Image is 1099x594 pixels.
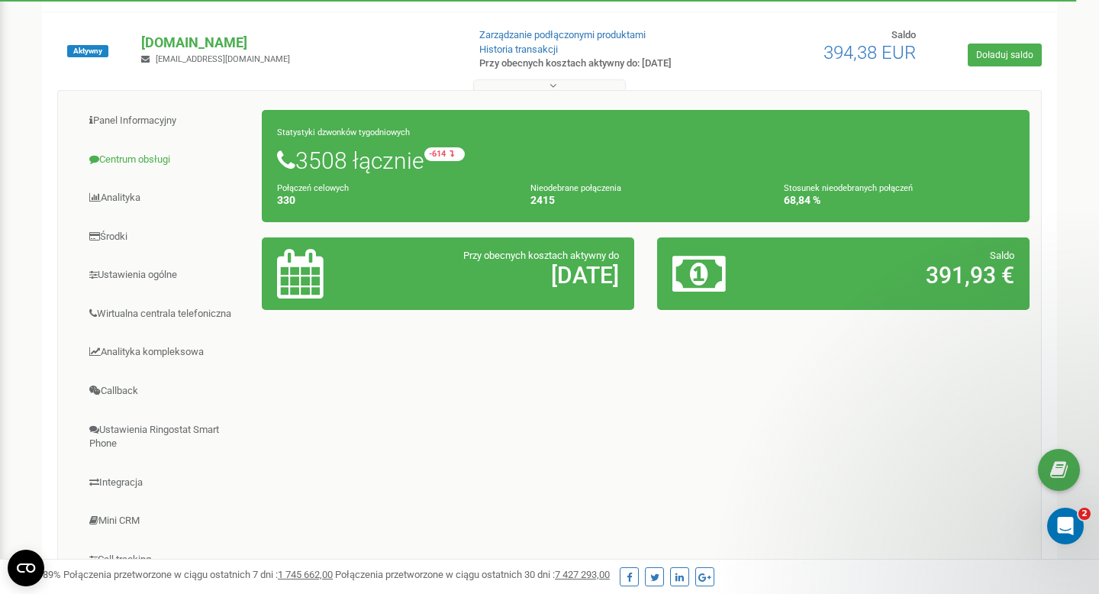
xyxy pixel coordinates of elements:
a: Ustawienia ogólne [69,257,263,294]
u: 1 745 662,00 [278,569,333,580]
span: Saldo [891,29,916,40]
u: 7 427 293,00 [555,569,610,580]
a: Środki [69,218,263,256]
a: Call tracking [69,541,263,579]
span: 394,38 EUR [823,42,916,63]
a: Callback [69,373,263,410]
span: Aktywny [67,45,108,57]
span: Połączenia przetworzone w ciągu ostatnich 7 dni : [63,569,333,580]
a: Mini CRM [69,502,263,540]
iframe: Intercom live chat [1047,508,1084,544]
span: Przy obecnych kosztach aktywny do [463,250,619,261]
a: Analityka [69,179,263,217]
span: [EMAIL_ADDRESS][DOMAIN_NAME] [156,54,290,64]
h2: [DATE] [398,263,619,288]
small: Stosunek nieodebranych połączeń [784,183,913,193]
h4: 68,84 % [784,195,1014,206]
a: Analityka kompleksowa [69,334,263,371]
h4: 2415 [530,195,761,206]
p: Przy obecnych kosztach aktywny do: [DATE] [479,56,708,71]
p: [DOMAIN_NAME] [141,33,454,53]
small: Nieodebrane połączenia [530,183,621,193]
a: Centrum obsługi [69,141,263,179]
h4: 330 [277,195,508,206]
a: Zarządzanie podłączonymi produktami [479,29,646,40]
span: 2 [1078,508,1091,520]
small: Połączeń celowych [277,183,349,193]
a: Historia transakcji [479,44,558,55]
a: Integracja [69,464,263,502]
span: Połączenia przetworzone w ciągu ostatnich 30 dni : [335,569,610,580]
a: Wirtualna centrala telefoniczna [69,295,263,333]
button: Open CMP widget [8,550,44,586]
h1: 3508 łącznie [277,147,1014,173]
a: Doładuj saldo [968,44,1042,66]
span: Saldo [990,250,1014,261]
a: Panel Informacyjny [69,102,263,140]
small: -614 [424,147,465,161]
small: Statystyki dzwonków tygodniowych [277,128,410,137]
h2: 391,93 € [794,263,1014,288]
a: Ustawienia Ringostat Smart Phone [69,412,263,463]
